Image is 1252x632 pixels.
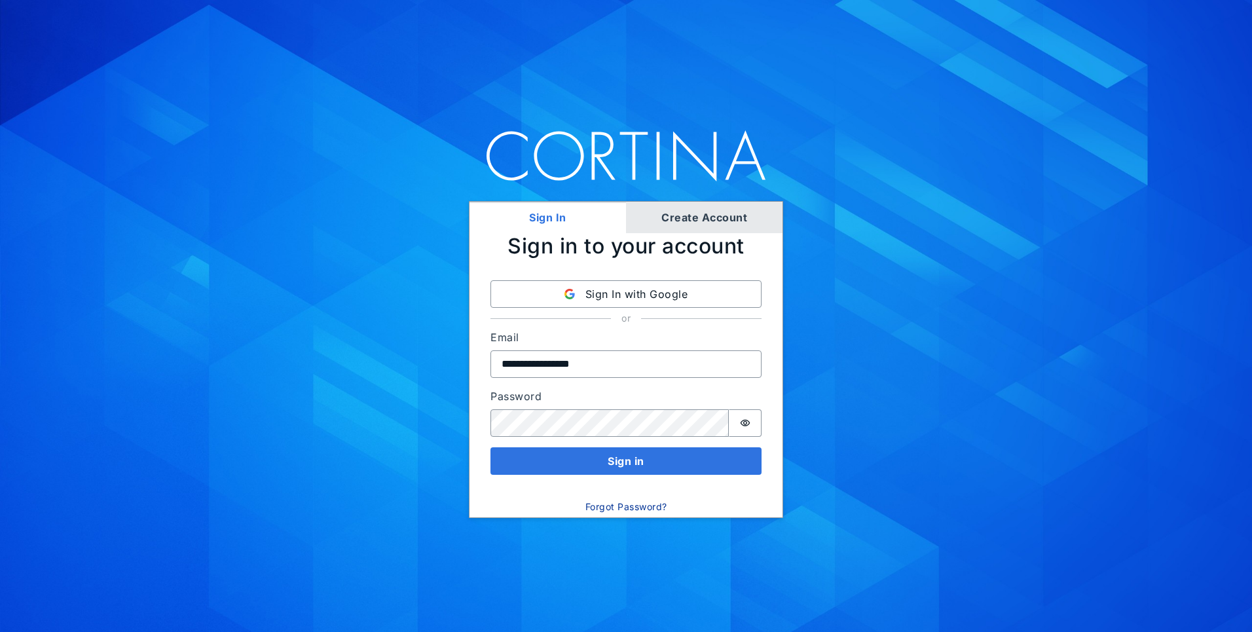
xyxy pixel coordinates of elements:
[585,286,688,302] span: Sign In with Google
[729,409,762,437] button: Show password
[490,388,762,404] label: Password
[490,280,762,308] button: Google iconSign In with Google
[490,447,762,475] button: Sign in
[469,233,782,259] h3: Sign in to your account
[469,202,626,233] button: Sign In
[578,496,675,517] button: Forgot Password?
[626,202,782,233] button: Create Account
[490,329,762,345] label: Email
[564,289,575,299] svg: Google icon
[487,130,765,181] img: Amplify logo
